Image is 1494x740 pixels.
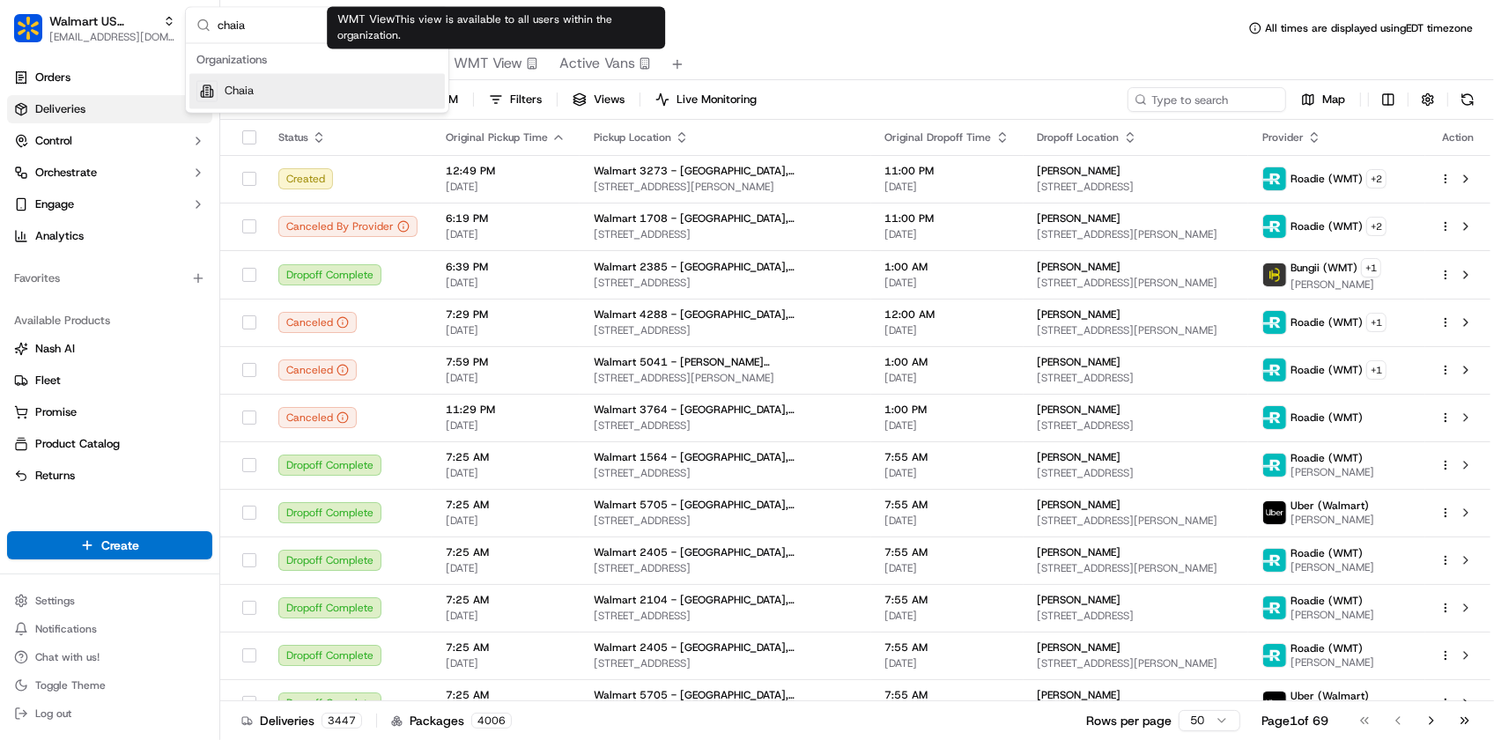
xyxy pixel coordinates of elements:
a: Fleet [14,373,205,388]
span: [STREET_ADDRESS] [594,227,857,241]
img: 1736555255976-a54dd68f-1ca7-489b-9aae-adbdc363a1c4 [18,168,49,200]
button: Orchestrate [7,159,212,187]
a: 📗Knowledge Base [11,248,142,280]
span: Notifications [35,622,97,636]
span: [PERSON_NAME] [1291,277,1381,292]
span: 7:55 AM [885,545,1010,559]
span: [STREET_ADDRESS] [594,656,857,670]
button: Filters [481,87,550,112]
span: [DATE] [446,276,566,290]
span: [PERSON_NAME] [1038,640,1121,655]
span: 12:00 AM [885,307,1010,322]
span: Bungii (WMT) [1291,261,1357,275]
span: [DATE] [446,180,566,194]
span: 6:19 PM [446,211,566,226]
span: Uber (Walmart) [1291,689,1369,703]
button: Toggle Theme [7,673,212,698]
span: 7:25 AM [446,688,566,702]
img: roadie-logo-v2.jpg [1263,549,1286,572]
span: [STREET_ADDRESS] [1038,609,1235,623]
span: Original Dropoff Time [885,130,992,144]
button: Canceled [278,407,357,428]
span: Control [35,133,72,149]
img: roadie-logo-v2.jpg [1263,215,1286,238]
span: [STREET_ADDRESS] [594,561,857,575]
img: uber-new-logo.jpeg [1263,501,1286,524]
span: Product Catalog [35,436,120,452]
span: [PERSON_NAME] [1291,513,1374,527]
span: 7:55 AM [885,498,1010,512]
span: [STREET_ADDRESS][PERSON_NAME] [1038,656,1235,670]
span: [STREET_ADDRESS][PERSON_NAME] [594,371,857,385]
span: [DATE] [885,514,1010,528]
span: [DATE] [885,656,1010,670]
button: Settings [7,588,212,613]
button: Refresh [1455,87,1480,112]
span: WMT View [454,53,522,74]
button: Walmart US StoresWalmart US Stores[EMAIL_ADDRESS][DOMAIN_NAME] [7,7,182,49]
button: Product Catalog [7,430,212,458]
div: Page 1 of 69 [1261,712,1328,729]
span: Roadie (WMT) [1291,219,1363,233]
div: WMT View [327,7,665,49]
span: [DATE] [885,418,1010,433]
button: Fleet [7,366,212,395]
input: Type to search [1128,87,1286,112]
div: 3447 [322,713,362,729]
span: 7:25 AM [446,545,566,559]
span: [PERSON_NAME] [1291,655,1374,670]
div: Suggestions [186,44,448,113]
span: Dropoff Location [1038,130,1120,144]
p: Rows per page [1086,712,1172,729]
span: Walmart 5705 - [GEOGRAPHIC_DATA], [GEOGRAPHIC_DATA] [594,688,857,702]
span: 7:25 AM [446,640,566,655]
span: [STREET_ADDRESS] [1038,466,1235,480]
span: Live Monitoring [677,92,757,107]
a: Powered byPylon [124,298,213,312]
span: [STREET_ADDRESS] [594,466,857,480]
span: [STREET_ADDRESS] [594,276,857,290]
span: [DATE] [446,371,566,385]
button: Start new chat [300,174,321,195]
span: [STREET_ADDRESS] [1038,180,1235,194]
span: [PERSON_NAME] [1038,450,1121,464]
span: Analytics [35,228,84,244]
img: roadie-logo-v2.jpg [1263,359,1286,381]
span: [PERSON_NAME] [1038,403,1121,417]
button: +1 [1366,360,1387,380]
span: [STREET_ADDRESS][PERSON_NAME] [594,180,857,194]
span: Toggle Theme [35,678,106,692]
span: 7:55 AM [885,688,1010,702]
span: Walmart 5041 - [PERSON_NAME][GEOGRAPHIC_DATA], [GEOGRAPHIC_DATA] [594,355,857,369]
span: [STREET_ADDRESS][PERSON_NAME] [1038,514,1235,528]
img: uber-new-logo.jpeg [1263,692,1286,714]
span: Walmart 4288 - [GEOGRAPHIC_DATA], [GEOGRAPHIC_DATA] [594,307,857,322]
span: [PERSON_NAME] [1038,164,1121,178]
img: roadie-logo-v2.jpg [1263,596,1286,619]
span: Walmart 1708 - [GEOGRAPHIC_DATA], [GEOGRAPHIC_DATA] [594,211,857,226]
button: Create [7,531,212,559]
span: Orders [35,70,70,85]
span: [STREET_ADDRESS][PERSON_NAME] [1038,276,1235,290]
span: Promise [35,404,77,420]
span: 11:00 PM [885,211,1010,226]
span: Active Vans [559,53,635,74]
div: Canceled [278,312,357,333]
span: Filters [510,92,542,107]
span: Roadie (WMT) [1291,546,1363,560]
span: Walmart 2405 - [GEOGRAPHIC_DATA], [GEOGRAPHIC_DATA] [594,640,857,655]
span: 7:55 AM [885,593,1010,607]
span: Log out [35,707,71,721]
span: Chat with us! [35,650,100,664]
button: Log out [7,701,212,726]
div: Deliveries [241,712,362,729]
span: Original Pickup Time [446,130,548,144]
span: [DATE] [885,466,1010,480]
span: Walmart 2104 - [GEOGRAPHIC_DATA], [GEOGRAPHIC_DATA] [594,593,857,607]
a: Nash AI [14,341,205,357]
span: [PERSON_NAME] [1038,260,1121,274]
div: We're available if you need us! [60,186,223,200]
span: Fleet [35,373,61,388]
span: Status [278,130,308,144]
div: Start new chat [60,168,289,186]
